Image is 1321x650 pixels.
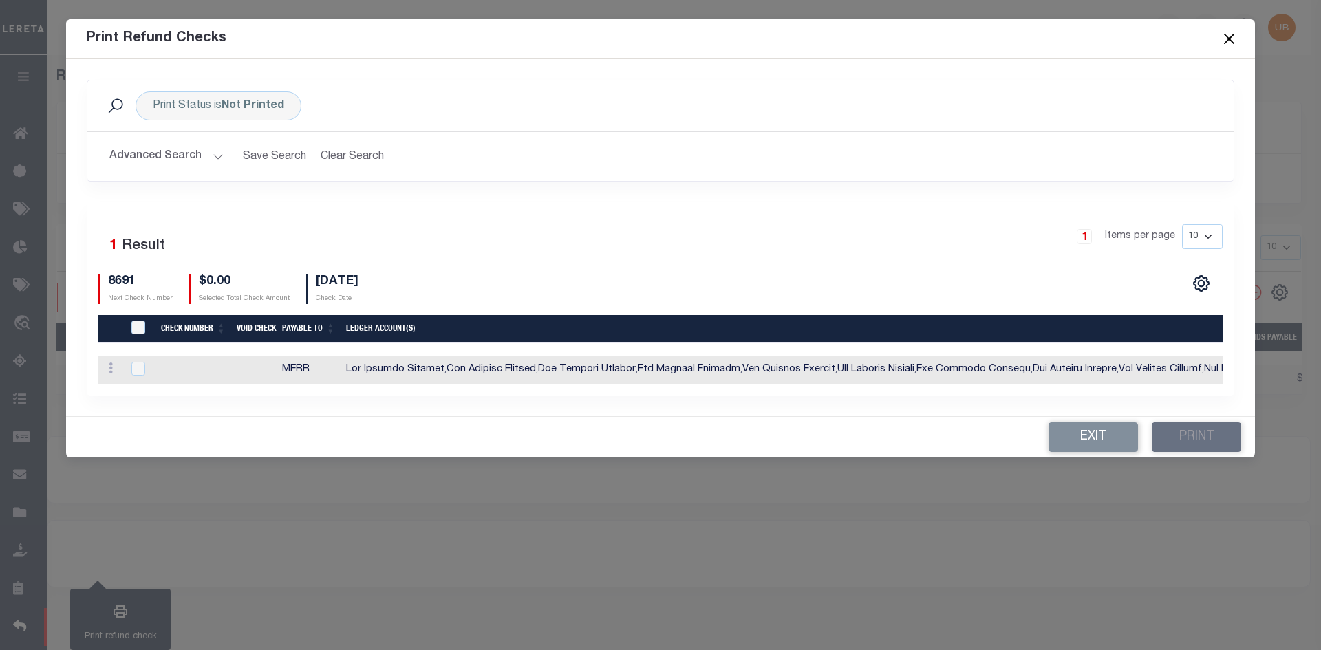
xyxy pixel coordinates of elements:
[1049,422,1138,452] button: Exit
[108,274,173,290] h4: 8691
[316,294,358,304] p: Check Date
[277,356,341,384] td: MERR
[122,235,165,257] label: Result
[109,239,118,253] span: 1
[231,315,277,343] th: Void Check
[199,274,290,290] h4: $0.00
[108,294,173,304] p: Next Check Number
[222,100,284,111] b: Not Printed
[155,315,231,343] th: Check Number: activate to sort column ascending
[109,143,224,170] button: Advanced Search
[1105,229,1175,244] span: Items per page
[122,315,155,343] th: TIQA Select
[316,274,358,290] h4: [DATE]
[314,143,389,170] button: Clear Search
[199,294,290,304] p: Selected Total Check Amount
[1077,229,1092,244] a: 1
[277,315,341,343] th: Payable To: activate to sort column ascending
[235,143,314,170] button: Save Search
[136,91,301,120] div: Print Status is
